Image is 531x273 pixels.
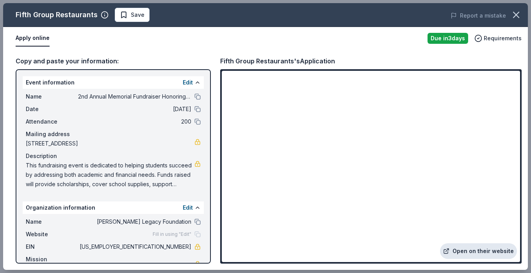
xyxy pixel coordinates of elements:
div: Description [26,151,201,161]
span: Date [26,104,78,114]
span: Save [131,10,144,20]
span: This fundraising event is dedicated to helping students succeed by addressing both academic and f... [26,161,194,189]
span: [US_EMPLOYER_IDENTIFICATION_NUMBER] [78,242,191,251]
button: Save [115,8,150,22]
span: 2nd Annual Memorial Fundraiser Honoring a Life Uploading a Future [78,92,191,101]
span: Fill in using "Edit" [153,231,191,237]
button: Requirements [474,34,522,43]
div: Fifth Group Restaurants [16,9,98,21]
span: [DATE] [78,104,191,114]
span: [STREET_ADDRESS] [26,139,194,148]
button: Report a mistake [451,11,506,20]
a: Open on their website [440,243,517,259]
div: Copy and paste your information: [16,56,211,66]
span: EIN [26,242,78,251]
button: Edit [183,203,193,212]
span: Name [26,92,78,101]
span: Website [26,230,78,239]
button: Apply online [16,30,50,47]
button: Edit [183,78,193,87]
span: [PERSON_NAME] Legacy Foundation [78,217,191,226]
div: Fifth Group Restaurants's Application [220,56,335,66]
span: 200 [78,117,191,126]
span: Requirements [484,34,522,43]
span: Attendance [26,117,78,126]
div: Due in 3 days [428,33,468,44]
div: Event information [23,76,204,89]
div: Organization information [23,201,204,214]
div: Mailing address [26,129,201,139]
span: Name [26,217,78,226]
